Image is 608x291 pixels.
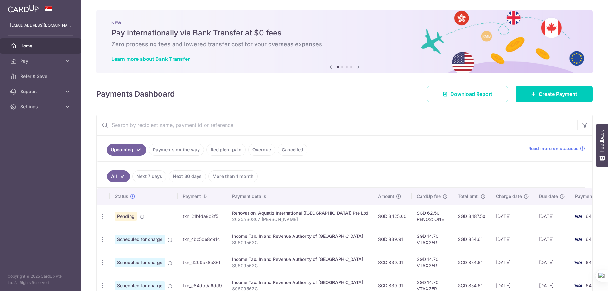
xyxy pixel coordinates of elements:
button: Feedback - Show survey [596,124,608,167]
td: SGD 839.91 [373,251,412,274]
span: CardUp fee [417,193,441,199]
img: Bank Card [572,236,585,243]
span: Charge date [496,193,522,199]
p: [EMAIL_ADDRESS][DOMAIN_NAME] [10,22,71,28]
td: SGD 3,125.00 [373,205,412,228]
a: Learn more about Bank Transfer [111,56,190,62]
a: Next 30 days [169,170,206,182]
span: 6488 [586,213,597,219]
img: CardUp [8,5,39,13]
a: Payments on the way [149,144,204,156]
td: txn_4bc5de8c91c [178,228,227,251]
a: Upcoming [107,144,146,156]
img: Bank Card [572,259,585,266]
div: Income Tax. Inland Revenue Authority of [GEOGRAPHIC_DATA] [232,233,368,239]
td: SGD 839.91 [373,228,412,251]
th: Payment ID [178,188,227,205]
input: Search by recipient name, payment id or reference [97,115,577,135]
span: Read more on statuses [528,145,579,152]
span: Download Report [450,90,492,98]
td: [DATE] [534,205,570,228]
td: SGD 854.61 [453,251,491,274]
td: SGD 854.61 [453,228,491,251]
td: txn_21bfda8c2f5 [178,205,227,228]
span: Total amt. [458,193,479,199]
p: S9609562G [232,239,368,246]
div: Income Tax. Inland Revenue Authority of [GEOGRAPHIC_DATA] [232,256,368,263]
td: [DATE] [491,251,534,274]
p: NEW [111,20,578,25]
h5: Pay internationally via Bank Transfer at $0 fees [111,28,578,38]
a: Read more on statuses [528,145,585,152]
span: Pay [20,58,62,64]
h6: Zero processing fees and lowered transfer cost for your overseas expenses [111,41,578,48]
span: Feedback [599,130,605,152]
td: SGD 14.70 VTAX25R [412,228,453,251]
td: SGD 14.70 VTAX25R [412,251,453,274]
span: 6488 [586,260,597,265]
td: [DATE] [534,228,570,251]
span: Scheduled for charge [115,281,165,290]
span: Scheduled for charge [115,235,165,244]
a: Download Report [427,86,508,102]
a: Next 7 days [132,170,166,182]
a: Cancelled [278,144,307,156]
a: Create Payment [516,86,593,102]
span: Pending [115,212,137,221]
a: Overdue [248,144,275,156]
span: Home [20,43,62,49]
td: [DATE] [491,205,534,228]
td: [DATE] [491,228,534,251]
span: 6488 [586,237,597,242]
span: Due date [539,193,558,199]
span: Refer & Save [20,73,62,79]
a: Recipient paid [206,144,246,156]
p: 2025AS0307 [PERSON_NAME] [232,216,368,223]
td: SGD 62.50 RENO25ONE [412,205,453,228]
th: Payment details [227,188,373,205]
span: Create Payment [539,90,577,98]
div: Renovation. Aquatiz International ([GEOGRAPHIC_DATA]) Pte Ltd [232,210,368,216]
td: SGD 3,187.50 [453,205,491,228]
span: Scheduled for charge [115,258,165,267]
span: Settings [20,104,62,110]
iframe: Opens a widget where you can find more information [567,272,602,288]
p: S9609562G [232,263,368,269]
img: Bank Card [572,212,585,220]
div: Income Tax. Inland Revenue Authority of [GEOGRAPHIC_DATA] [232,279,368,286]
h4: Payments Dashboard [96,88,175,100]
a: More than 1 month [208,170,258,182]
a: All [107,170,130,182]
span: Status [115,193,128,199]
img: Bank transfer banner [96,10,593,73]
td: txn_d299a58a36f [178,251,227,274]
td: [DATE] [534,251,570,274]
span: Amount [378,193,394,199]
span: Support [20,88,62,95]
